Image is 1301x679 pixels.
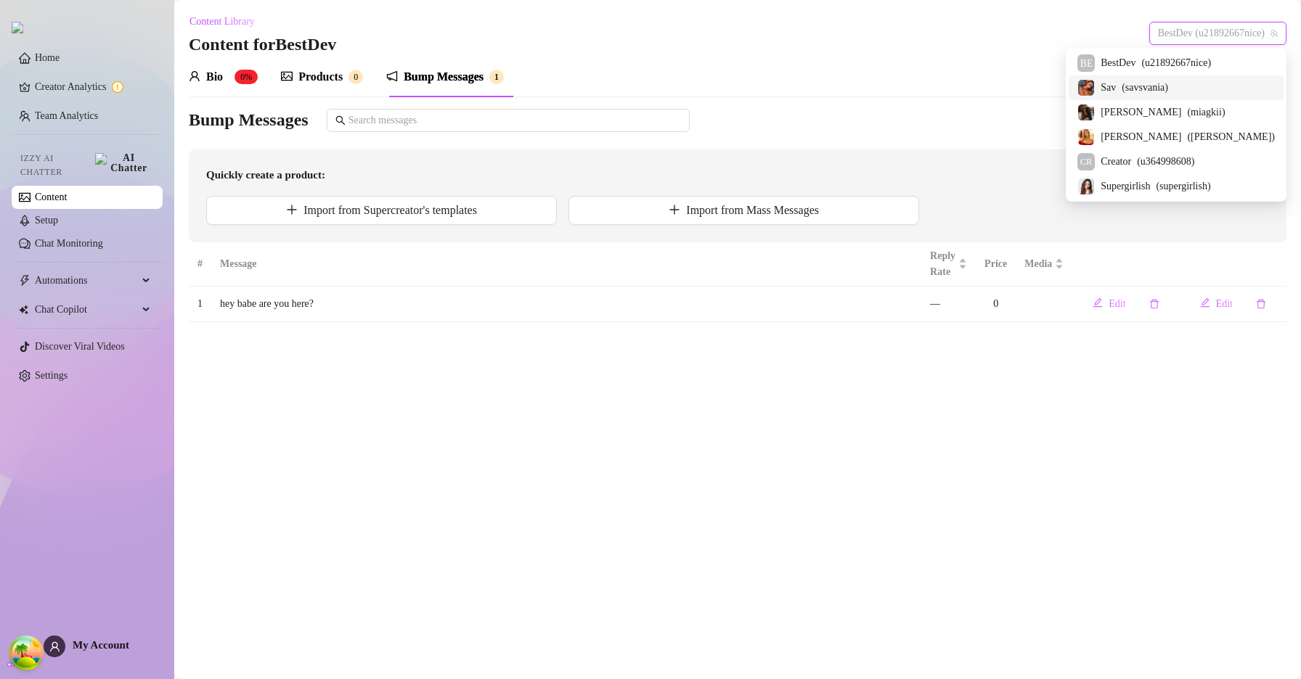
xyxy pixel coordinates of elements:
[386,70,398,82] span: notification
[1078,80,1094,96] img: savsvania
[1141,55,1211,71] span: ( u21892667nice )
[35,370,68,381] a: Settings
[7,658,17,668] span: build
[1101,104,1181,120] span: [PERSON_NAME]
[1109,298,1125,310] span: Edit
[1216,298,1233,310] span: Edit
[1200,297,1210,308] span: edit
[1101,154,1131,170] span: Creator
[1093,297,1103,308] span: edit
[404,68,484,86] div: Bump Messages
[189,10,266,33] button: Content Library
[669,204,680,215] span: plus
[348,70,363,84] sup: 0
[686,204,819,217] span: Import from Mass Messages
[189,109,309,132] h3: Bump Messages
[206,196,557,225] button: Import from Supercreator's templates
[19,275,30,287] span: thunderbolt
[1101,178,1150,194] span: Supergirlish
[568,196,919,225] button: Import from Mass Messages
[1256,299,1266,309] span: delete
[930,248,955,280] span: Reply Rate
[35,238,103,249] a: Chat Monitoring
[189,287,211,322] td: 1
[49,641,60,652] span: user
[348,112,681,128] input: Search messages
[1244,292,1278,316] button: delete
[921,242,976,287] th: Reply Rate
[234,70,258,84] sup: 0%
[494,72,499,82] span: 1
[35,75,151,99] a: Creator Analytics exclamation-circle
[1081,292,1137,316] button: Edit
[1188,292,1244,316] button: Edit
[1101,129,1181,145] span: [PERSON_NAME]
[1080,55,1093,71] span: BE
[976,242,1016,287] th: Price
[189,242,211,287] th: #
[35,298,138,321] span: Chat Copilot
[211,287,921,322] td: hey babe are you here?
[1101,80,1116,96] span: Sav
[1187,129,1275,145] span: ( [PERSON_NAME] )
[1122,80,1168,96] span: ( savsvania )
[1138,292,1171,316] button: delete
[281,70,293,82] span: picture
[1080,155,1093,169] span: CR
[189,16,255,28] span: Content Library
[35,52,60,63] a: Home
[20,152,89,179] span: Izzy AI Chatter
[1156,178,1210,194] span: ( supergirlish )
[206,169,325,181] strong: Quickly create a product:
[35,192,67,202] a: Content
[1078,178,1094,194] img: supergirlish
[1158,22,1278,44] span: BestDev (u21892667nice)
[12,638,41,667] button: Open Tanstack query devtools
[35,215,58,226] a: Setup
[286,204,298,215] span: plus
[35,269,138,292] span: Automations
[189,70,200,82] span: user
[19,305,28,315] img: Chat Copilot
[1149,299,1159,309] span: delete
[206,68,223,86] div: Bio
[1016,242,1072,287] th: Media
[35,110,98,121] a: Team Analytics
[1024,256,1052,272] span: Media
[1101,55,1135,71] span: BestDev
[489,70,504,84] sup: 1
[1137,154,1194,170] span: ( u364998608 )
[1187,104,1225,120] span: ( miagkii )
[73,639,129,651] span: My Account
[1078,129,1094,145] img: mikayla_demaiter
[921,287,976,322] td: —
[303,204,477,217] span: Import from Supercreator's templates
[35,341,125,352] a: Discover Viral Videos
[298,68,343,86] div: Products
[984,296,1007,312] div: 0
[12,22,23,33] img: logo.svg
[1270,29,1278,38] span: team
[189,33,336,57] h3: Content for BestDev
[1078,104,1094,120] img: miagkii
[95,153,151,173] img: AI Chatter
[211,242,921,287] th: Message
[335,115,346,125] span: search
